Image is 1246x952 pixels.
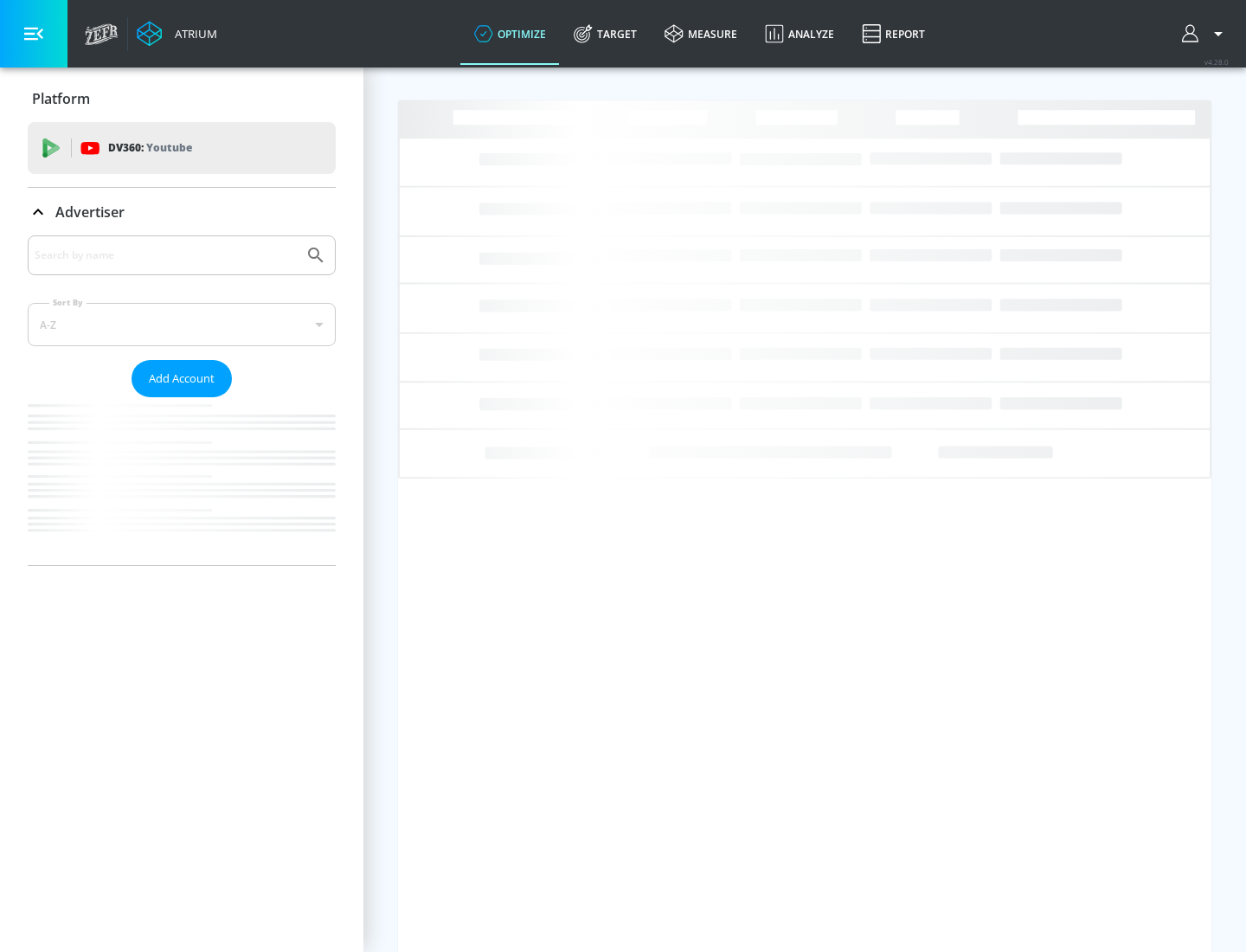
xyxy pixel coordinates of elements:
div: DV360: Youtube [28,122,336,174]
a: optimize [460,3,560,65]
span: v 4.28.0 [1204,57,1229,67]
div: Platform [28,74,336,123]
div: Atrium [168,26,217,42]
a: Report [848,3,939,65]
p: Advertiser [55,203,125,222]
p: DV360: [108,138,192,158]
div: Advertiser [28,188,336,236]
p: Platform [32,89,90,108]
input: Search by name [35,244,297,267]
label: Sort By [49,297,87,308]
div: A-Z [28,303,336,346]
div: Advertiser [28,235,336,565]
a: measure [651,3,751,65]
a: Analyze [751,3,848,65]
button: Add Account [132,360,232,397]
p: Youtube [146,138,192,157]
nav: list of Advertiser [28,397,336,565]
span: Add Account [149,369,215,389]
a: Target [560,3,651,65]
a: Atrium [137,21,217,47]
